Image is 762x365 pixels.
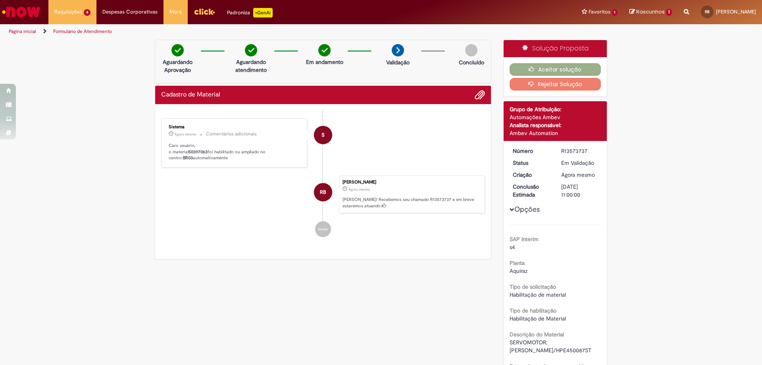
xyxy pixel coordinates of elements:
b: Tipo de habilitação [510,307,556,314]
span: s4 [510,243,515,251]
dt: Número [507,147,556,155]
button: Aceitar solução [510,63,601,76]
dt: Status [507,159,556,167]
span: Aquiraz [510,267,527,274]
span: 1 [612,9,618,16]
b: Descrição do Material [510,331,564,338]
p: Concluído [459,58,484,66]
p: Validação [386,58,410,66]
time: 28/09/2025 08:59:36 [561,171,595,178]
span: Agora mesmo [561,171,595,178]
div: Automações Ambev [510,113,601,121]
div: Em Validação [561,159,598,167]
dt: Conclusão Estimada [507,183,556,199]
b: Planta [510,259,525,267]
p: Em andamento [306,58,343,66]
img: img-circle-grey.png [465,44,477,56]
time: 28/09/2025 09:00:00 [175,132,196,137]
div: [PERSON_NAME] [343,180,481,185]
span: Despesas Corporativas [102,8,158,16]
div: Grupo de Atribuição: [510,105,601,113]
div: Rubens Da Silva Barros [314,183,332,201]
span: RB [705,9,710,14]
span: Requisições [54,8,82,16]
span: Agora mesmo [348,187,370,192]
div: Sistema [169,125,301,129]
span: RB [320,183,326,202]
img: check-circle-green.png [171,44,184,56]
span: 4 [84,9,90,16]
p: Aguardando atendimento [232,58,270,74]
div: Analista responsável: [510,121,601,129]
div: System [314,126,332,144]
ul: Trilhas de página [6,24,502,39]
button: Adicionar anexos [475,90,485,100]
b: 50397063 [189,149,208,155]
span: More [169,8,182,16]
time: 28/09/2025 08:59:36 [348,187,370,192]
p: Caro usuário, o material foi habilitado ou ampliado no centro: automaticamente [169,143,301,161]
button: Rejeitar Solução [510,78,601,91]
b: Tipo de solicitação [510,283,556,290]
span: Habilitação de material [510,291,566,298]
span: 1 [666,9,672,16]
p: Aguardando Aprovação [158,58,197,74]
div: R13573737 [561,147,598,155]
a: Formulário de Atendimento [53,28,112,35]
span: Agora mesmo [175,132,196,137]
div: Ambev Automation [510,129,601,137]
img: arrow-next.png [392,44,404,56]
span: Favoritos [589,8,610,16]
span: S [321,126,325,145]
img: check-circle-green.png [318,44,331,56]
img: ServiceNow [1,4,42,20]
span: Habilitação de Material [510,315,566,322]
img: click_logo_yellow_360x200.png [194,6,215,17]
div: [DATE] 11:00:00 [561,183,598,199]
b: SAP Interim [510,236,539,243]
li: Rubens Da Silva Barros [161,176,485,214]
b: BR03 [183,155,193,161]
h2: Cadastro de Material Histórico de tíquete [161,91,220,98]
dt: Criação [507,171,556,179]
span: Rascunhos [636,8,665,15]
div: 28/09/2025 08:59:36 [561,171,598,179]
img: check-circle-green.png [245,44,257,56]
a: Rascunhos [629,8,672,16]
ul: Histórico de tíquete [161,110,485,245]
span: SERVOMOTOR;[PERSON_NAME]/HPE450087ST [510,339,591,354]
a: Página inicial [9,28,36,35]
p: +GenAi [253,8,273,17]
span: [PERSON_NAME] [716,8,756,15]
div: Padroniza [227,8,273,17]
div: Solução Proposta [504,40,607,57]
p: [PERSON_NAME]! Recebemos seu chamado R13573737 e em breve estaremos atuando. [343,197,481,209]
small: Comentários adicionais [206,131,257,137]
